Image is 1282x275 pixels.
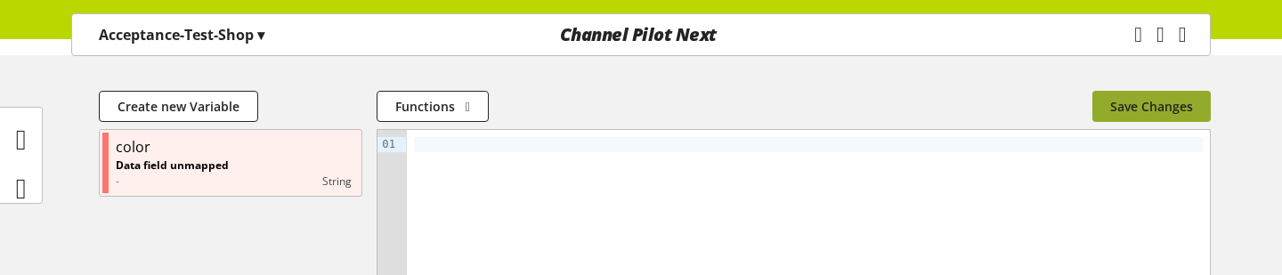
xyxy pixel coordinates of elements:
div: color [116,136,150,158]
p: - [116,174,229,190]
button: Functions [377,91,488,122]
p: Data field unmapped [116,158,229,174]
p: Acceptance-Test-Shop [99,24,264,45]
div: 01 [377,137,398,152]
span: ▾ [257,25,264,44]
button: Create new Variable [99,91,258,122]
nav: main navigation [71,13,1211,56]
span: Functions [395,97,455,116]
button: Save Changes [1092,91,1211,122]
span: Save Changes [1110,97,1193,116]
span: Create new Variable [118,97,239,116]
div: string [229,174,352,190]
